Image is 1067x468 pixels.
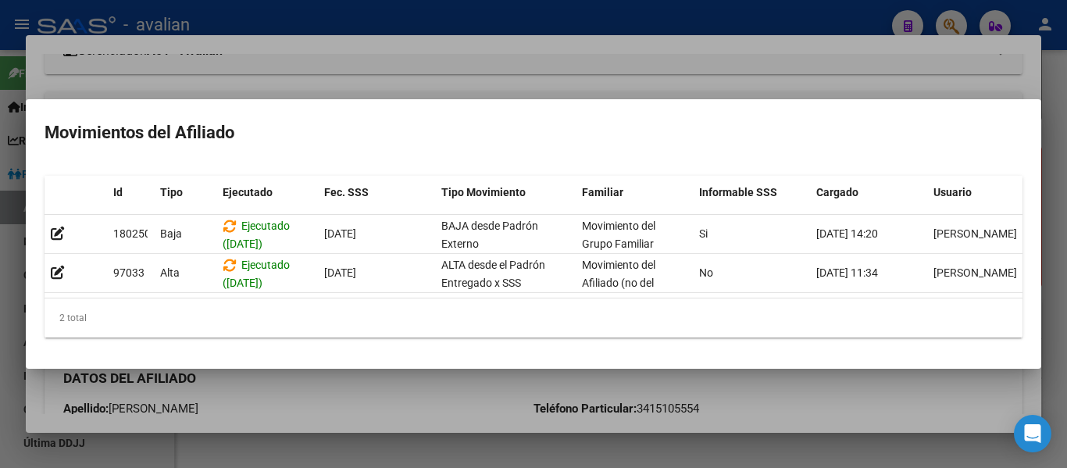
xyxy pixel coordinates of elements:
[576,176,693,209] datatable-header-cell: Familiar
[441,186,526,198] span: Tipo Movimiento
[927,176,1044,209] datatable-header-cell: Usuario
[933,227,1017,240] span: [PERSON_NAME]
[582,220,655,250] span: Movimiento del Grupo Familiar
[699,227,708,240] span: Si
[324,266,356,279] span: [DATE]
[693,176,810,209] datatable-header-cell: Informable SSS
[223,259,290,289] span: Ejecutado ([DATE])
[810,176,927,209] datatable-header-cell: Cargado
[160,266,180,279] span: Alta
[107,176,154,209] datatable-header-cell: Id
[45,298,1022,338] div: 2 total
[933,266,1017,279] span: [PERSON_NAME]
[223,220,290,250] span: Ejecutado ([DATE])
[113,227,151,240] span: 180250
[699,266,713,279] span: No
[816,186,858,198] span: Cargado
[318,176,435,209] datatable-header-cell: Fec. SSS
[933,186,972,198] span: Usuario
[816,266,878,279] span: [DATE] 11:34
[441,220,538,250] span: BAJA desde Padrón Externo
[113,266,145,279] span: 97033
[582,259,655,307] span: Movimiento del Afiliado (no del grupo)
[582,186,623,198] span: Familiar
[324,227,356,240] span: [DATE]
[435,176,576,209] datatable-header-cell: Tipo Movimiento
[160,186,183,198] span: Tipo
[223,186,273,198] span: Ejecutado
[160,227,182,240] span: Baja
[216,176,318,209] datatable-header-cell: Ejecutado
[113,186,123,198] span: Id
[699,186,777,198] span: Informable SSS
[1014,415,1051,452] div: Open Intercom Messenger
[816,227,878,240] span: [DATE] 14:20
[154,176,216,209] datatable-header-cell: Tipo
[441,259,545,289] span: ALTA desde el Padrón Entregado x SSS
[45,118,1022,148] h2: Movimientos del Afiliado
[324,186,369,198] span: Fec. SSS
